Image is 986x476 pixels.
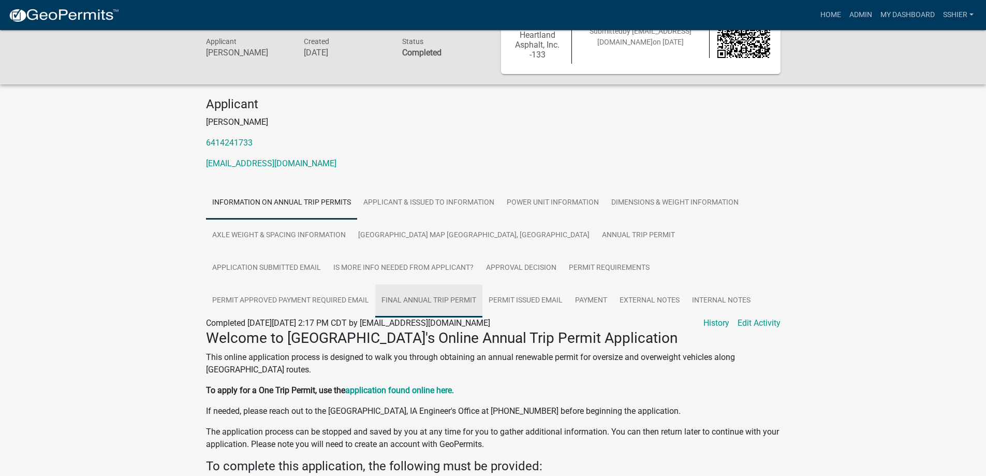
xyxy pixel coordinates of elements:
[375,284,482,318] a: Final Annual Trip Permit
[206,284,375,318] a: Permit Approved Payment Required Email
[206,186,357,220] a: Information on Annual Trip Permits
[501,186,605,220] a: Power Unit Information
[304,48,387,57] h6: [DATE]
[596,219,681,252] a: Annual Trip Permit
[206,351,781,376] p: This online application process is designed to walk you through obtaining an annual renewable per...
[206,97,781,112] h4: Applicant
[402,37,423,46] span: Status
[206,405,781,417] p: If needed, please reach out to the [GEOGRAPHIC_DATA], IA Engineer's Office at [PHONE_NUMBER] befo...
[703,317,729,329] a: History
[206,329,781,347] h3: Welcome to [GEOGRAPHIC_DATA]'s Online Annual Trip Permit Application
[357,186,501,220] a: Applicant & Issued To Information
[327,252,480,285] a: Is More Info Needed from Applicant?
[613,284,686,318] a: External Notes
[206,252,327,285] a: Application Submitted Email
[206,37,237,46] span: Applicant
[206,138,253,148] a: 6414241733
[686,284,757,318] a: Internal Notes
[206,459,781,474] h4: To complete this application, the following must be provided:
[480,252,563,285] a: Approval Decision
[345,385,454,395] a: application found online here.
[511,10,564,60] h6: ATP-08/19/2025-Heartland Asphalt, Inc. -133
[206,48,289,57] h6: [PERSON_NAME]
[206,219,352,252] a: Axle Weight & Spacing Information
[605,186,745,220] a: Dimensions & Weight Information
[738,317,781,329] a: Edit Activity
[845,5,876,25] a: Admin
[482,284,569,318] a: Permit Issued Email
[717,5,770,58] img: QR code
[206,116,781,128] p: [PERSON_NAME]
[939,5,978,25] a: sshier
[816,5,845,25] a: Home
[569,284,613,318] a: Payment
[206,426,781,451] p: The application process can be stopped and saved by you at any time for you to gather additional ...
[352,219,596,252] a: [GEOGRAPHIC_DATA] Map [GEOGRAPHIC_DATA], [GEOGRAPHIC_DATA]
[206,158,336,168] a: [EMAIL_ADDRESS][DOMAIN_NAME]
[206,385,345,395] strong: To apply for a One Trip Permit, use the
[402,48,442,57] strong: Completed
[876,5,939,25] a: My Dashboard
[206,318,490,328] span: Completed [DATE][DATE] 2:17 PM CDT by [EMAIL_ADDRESS][DOMAIN_NAME]
[304,37,329,46] span: Created
[563,252,656,285] a: Permit Requirements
